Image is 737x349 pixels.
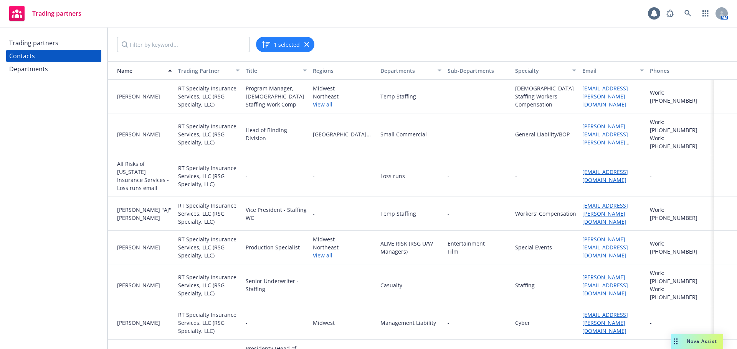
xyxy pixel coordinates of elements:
[111,67,164,75] div: Name
[6,3,84,24] a: Trading partners
[313,319,374,327] span: Midwest
[448,92,449,100] span: -
[582,168,628,184] a: [EMAIL_ADDRESS][DOMAIN_NAME]
[650,206,711,222] div: Work: [PHONE_NUMBER]
[313,92,374,100] span: Northeast
[680,6,696,21] a: Search
[687,338,717,344] span: Nova Assist
[117,281,172,289] div: [PERSON_NAME]
[380,130,427,138] div: Small Commercial
[448,130,449,138] span: -
[246,243,300,251] div: Production Specialist
[650,88,711,105] div: Work: [PHONE_NUMBER]
[650,118,711,134] div: Work: [PHONE_NUMBER]
[515,210,576,218] div: Workers' Compensation
[178,235,239,259] div: RT Specialty Insurance Services, LLC (RSG Specialty, LLC)
[178,311,239,335] div: RT Specialty Insurance Services, LLC (RSG Specialty, LLC)
[448,172,449,180] span: -
[650,285,711,301] div: Work: [PHONE_NUMBER]
[246,67,298,75] div: Title
[380,92,416,100] div: Temp Staffing
[261,40,300,49] button: 1 selected
[246,84,307,108] div: Program Manager, [DEMOGRAPHIC_DATA] Staffing Work Comp
[117,92,172,100] div: [PERSON_NAME]
[515,130,570,138] div: General Liability/BOP
[579,61,646,80] button: Email
[6,50,101,62] a: Contacts
[671,334,723,349] button: Nova Assist
[117,37,250,52] input: Filter by keyword...
[582,202,628,225] a: [EMAIL_ADDRESS][PERSON_NAME][DOMAIN_NAME]
[178,67,231,75] div: Trading Partner
[380,210,416,218] div: Temp Staffing
[380,172,405,180] div: Loss runs
[108,61,175,80] button: Name
[117,206,172,222] div: [PERSON_NAME] "AJ" [PERSON_NAME]
[582,311,628,334] a: [EMAIL_ADDRESS][PERSON_NAME][DOMAIN_NAME]
[515,319,530,327] div: Cyber
[698,6,713,21] a: Switch app
[380,319,436,327] div: Management Liability
[377,61,445,80] button: Departments
[515,67,568,75] div: Specialty
[243,61,310,80] button: Title
[515,281,535,289] div: Staffing
[310,61,377,80] button: Regions
[313,172,374,180] span: -
[448,319,449,327] span: -
[380,281,402,289] div: Casualty
[448,281,449,289] span: -
[650,67,711,75] div: Phones
[117,160,172,192] div: All Risks of [US_STATE] Insurance Services - Loss runs email
[32,10,81,16] span: Trading partners
[313,235,374,243] span: Midwest
[117,130,172,138] div: [PERSON_NAME]
[246,277,307,293] div: Senior Underwriter - Staffing
[650,172,652,180] div: -
[650,269,711,285] div: Work: [PHONE_NUMBER]
[313,281,374,289] span: -
[175,61,242,80] button: Trading Partner
[246,172,248,180] div: -
[313,130,374,138] span: [GEOGRAPHIC_DATA][US_STATE]
[650,319,652,327] div: -
[313,210,374,218] span: -
[246,206,307,222] div: Vice President - Staffing WC
[515,243,552,251] div: Special Events
[117,319,172,327] div: [PERSON_NAME]
[6,63,101,75] a: Departments
[445,61,512,80] button: Sub-Departments
[663,6,678,21] a: Report a Bug
[313,100,374,108] a: View all
[582,274,628,297] a: [PERSON_NAME][EMAIL_ADDRESS][DOMAIN_NAME]
[9,37,58,49] div: Trading partners
[671,334,681,349] div: Drag to move
[313,243,374,251] span: Northeast
[448,67,509,75] div: Sub-Departments
[515,172,517,180] div: -
[650,239,711,256] div: Work: [PHONE_NUMBER]
[380,67,433,75] div: Departments
[512,61,579,80] button: Specialty
[313,251,374,259] a: View all
[178,84,239,108] div: RT Specialty Insurance Services, LLC (RSG Specialty, LLC)
[246,319,248,327] div: -
[647,61,714,80] button: Phones
[448,239,509,247] span: Entertainment
[9,63,48,75] div: Departments
[313,67,374,75] div: Regions
[117,243,172,251] div: [PERSON_NAME]
[9,50,35,62] div: Contacts
[6,37,101,49] a: Trading partners
[582,123,628,154] a: [PERSON_NAME][EMAIL_ADDRESS][PERSON_NAME][DOMAIN_NAME]
[582,236,628,259] a: [PERSON_NAME][EMAIL_ADDRESS][DOMAIN_NAME]
[178,202,239,226] div: RT Specialty Insurance Services, LLC (RSG Specialty, LLC)
[246,126,307,142] div: Head of Binding Division
[650,134,711,150] div: Work: [PHONE_NUMBER]
[178,273,239,297] div: RT Specialty Insurance Services, LLC (RSG Specialty, LLC)
[178,122,239,146] div: RT Specialty Insurance Services, LLC (RSG Specialty, LLC)
[448,247,509,256] span: Film
[582,67,635,75] div: Email
[178,164,239,188] div: RT Specialty Insurance Services, LLC (RSG Specialty, LLC)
